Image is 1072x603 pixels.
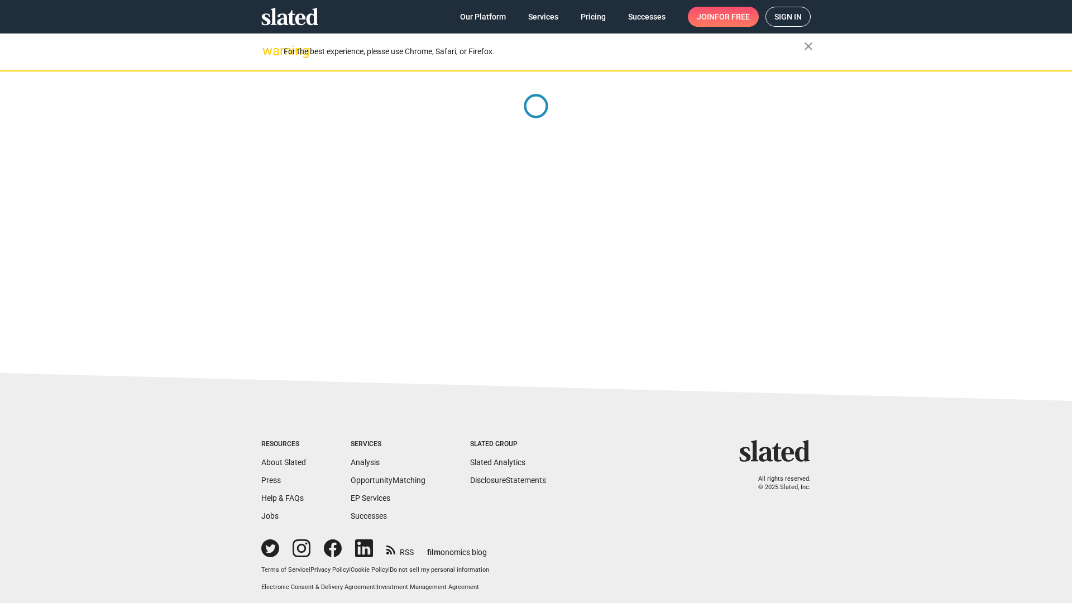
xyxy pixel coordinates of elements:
[351,566,388,573] a: Cookie Policy
[261,494,304,502] a: Help & FAQs
[351,458,380,467] a: Analysis
[261,458,306,467] a: About Slated
[715,7,750,27] span: for free
[528,7,558,27] span: Services
[284,44,804,59] div: For the best experience, please use Chrome, Safari, or Firefox.
[262,44,276,58] mat-icon: warning
[581,7,606,27] span: Pricing
[774,7,802,26] span: Sign in
[688,7,759,27] a: Joinfor free
[427,538,487,558] a: filmonomics blog
[261,440,306,449] div: Resources
[628,7,666,27] span: Successes
[375,583,377,591] span: |
[351,440,425,449] div: Services
[746,475,811,491] p: All rights reserved. © 2025 Slated, Inc.
[388,566,390,573] span: |
[765,7,811,27] a: Sign in
[427,548,441,557] span: film
[261,511,279,520] a: Jobs
[390,566,489,575] button: Do not sell my personal information
[309,566,310,573] span: |
[261,583,375,591] a: Electronic Consent & Delivery Agreement
[310,566,349,573] a: Privacy Policy
[351,476,425,485] a: OpportunityMatching
[377,583,479,591] a: Investment Management Agreement
[519,7,567,27] a: Services
[261,476,281,485] a: Press
[386,540,414,558] a: RSS
[470,440,546,449] div: Slated Group
[470,476,546,485] a: DisclosureStatements
[802,40,815,53] mat-icon: close
[697,7,750,27] span: Join
[470,458,525,467] a: Slated Analytics
[619,7,674,27] a: Successes
[451,7,515,27] a: Our Platform
[351,494,390,502] a: EP Services
[572,7,615,27] a: Pricing
[351,511,387,520] a: Successes
[261,566,309,573] a: Terms of Service
[349,566,351,573] span: |
[460,7,506,27] span: Our Platform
